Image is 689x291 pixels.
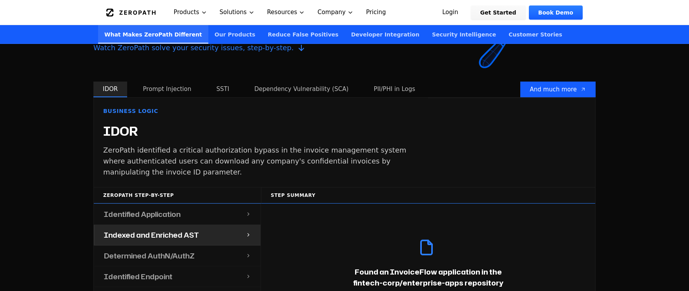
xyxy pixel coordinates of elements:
[471,5,526,20] a: Get Started
[502,25,569,44] a: Customer Stories
[94,225,261,246] button: Indexed and Enriched AST
[98,25,208,44] a: What Makes ZeroPath Different
[94,187,261,204] div: ZeroPath Step-by-Step
[104,229,199,240] h4: Indexed and Enriched AST
[262,25,345,44] a: Reduce False Positives
[94,246,261,266] button: Determined AuthN/AuthZ
[104,250,195,261] h4: Determined AuthN/AuthZ
[104,271,172,282] h4: Identified Endpoint
[133,82,201,97] button: Prompt Injection
[94,204,261,225] button: Identified Application
[104,209,180,220] h4: Identified Application
[93,42,357,53] span: Watch ZeroPath solve your security issues, step-by-step.
[261,187,595,204] div: Step Summary
[103,145,419,178] p: ZeroPath identified a critical authorization bypass in the invoice management system where authen...
[103,107,158,115] span: Business Logic
[340,266,516,288] p: Found an InvoiceFlow application in the fintech-corp/enterprise-apps repository
[520,82,596,97] a: And much more
[208,25,262,44] a: Our Products
[426,25,502,44] a: Security Intelligence
[103,124,138,138] h4: IDOR
[207,82,239,97] button: SSTI
[94,266,261,287] button: Identified Endpoint
[529,5,583,20] a: Book Demo
[245,82,358,97] button: Dependency Vulnerability (SCA)
[345,25,426,44] a: Developer Integration
[433,5,468,20] a: Login
[93,82,127,97] button: IDOR
[364,82,425,97] button: PII/PHI in Logs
